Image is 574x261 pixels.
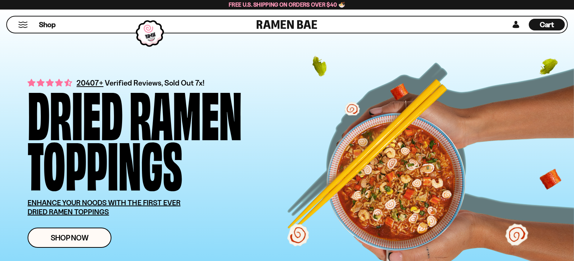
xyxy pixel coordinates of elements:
[229,1,345,8] span: Free U.S. Shipping on Orders over $40 🍜
[18,22,28,28] button: Mobile Menu Trigger
[39,20,56,30] span: Shop
[28,87,123,137] div: Dried
[529,17,565,33] div: Cart
[28,198,181,216] u: ENHANCE YOUR NOODS WITH THE FIRST EVER DRIED RAMEN TOPPINGS
[28,228,111,248] a: Shop Now
[129,87,242,137] div: Ramen
[51,234,89,242] span: Shop Now
[28,137,182,187] div: Toppings
[39,19,56,30] a: Shop
[540,20,554,29] span: Cart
